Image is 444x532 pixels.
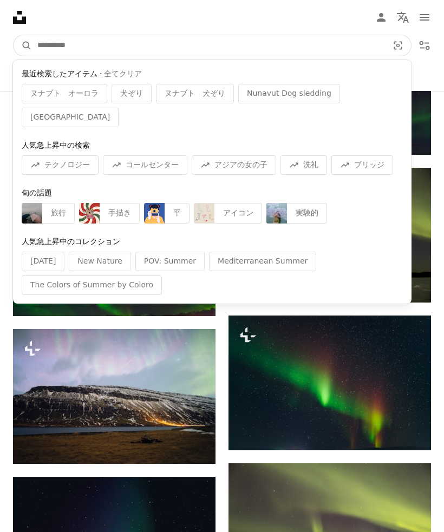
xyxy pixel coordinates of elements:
[126,160,179,170] span: コールセンター
[69,252,130,271] div: New Nature
[266,203,287,224] img: premium_photo-1755890950394-d560a489a3c6
[247,88,331,99] span: Nunavut Dog sledding
[22,188,52,197] span: 旬の話題
[30,88,99,99] span: ヌナブト オーロラ
[354,160,384,170] span: ブリッジ
[414,35,435,56] button: フィルター
[228,316,431,450] img: 夜空に緑と赤のオーロラが浮かぶ
[194,203,214,224] img: premium_vector-1733668890003-56bd9f5b2835
[144,203,165,224] img: premium_vector-1749740990668-cd06e98471ca
[42,203,75,224] div: 旅行
[214,160,267,170] span: アジアの女の子
[30,112,110,123] span: [GEOGRAPHIC_DATA]
[228,378,431,387] a: 夜空に緑と赤のオーロラが浮かぶ
[22,237,120,246] span: 人気急上昇中のコレクション
[22,203,42,224] img: premium_photo-1756177506526-26fb2a726f4a
[22,69,403,80] div: ·
[209,252,316,271] div: Mediterranean Summer
[214,203,262,224] div: アイコン
[120,88,143,99] span: 犬ぞり
[165,88,225,99] span: ヌナブト 犬ぞり
[287,203,327,224] div: 実験的
[385,35,411,56] button: ビジュアル検索
[79,203,100,224] img: premium_vector-1730142533288-194cec6c8fed
[303,160,318,170] span: 洗礼
[135,252,205,271] div: POV: Summer
[414,6,435,28] button: メニュー
[22,69,97,80] span: 最近検索したアイテム
[44,160,90,170] span: テクノロジー
[22,252,64,271] div: [DATE]
[13,391,216,401] a: 紫空の下で雪に覆われた山
[13,35,412,56] form: サイト内でビジュアルを探す
[22,141,90,149] span: 人気急上昇中の検索
[392,6,414,28] button: 言語
[13,329,216,464] img: 紫空の下で雪に覆われた山
[104,69,142,80] button: 全てクリア
[165,203,190,224] div: 平
[100,203,140,224] div: 手描き
[13,11,26,24] a: ホーム — Unsplash
[14,35,32,56] button: Unsplashで検索する
[370,6,392,28] a: ログイン / 登録する
[22,275,162,295] div: The Colors of Summer by Coloro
